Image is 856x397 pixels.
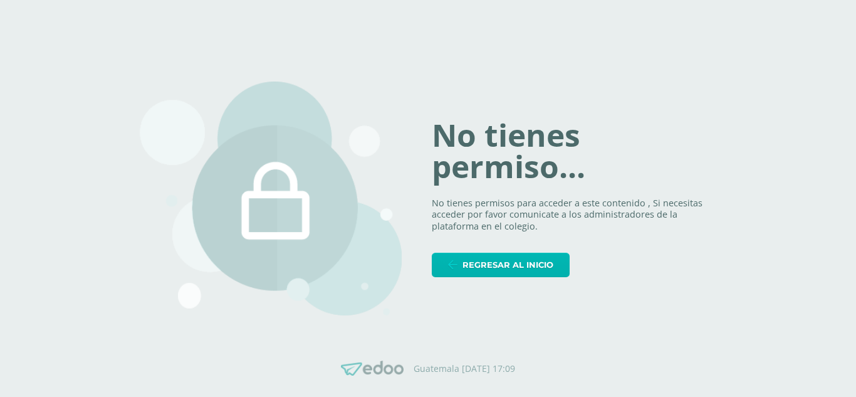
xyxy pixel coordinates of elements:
span: Regresar al inicio [462,253,553,277]
img: Edoo [341,361,404,376]
p: Guatemala [DATE] 17:09 [414,363,515,374]
h1: No tienes permiso... [432,120,716,182]
img: 403.png [140,82,402,316]
a: Regresar al inicio [432,253,570,277]
p: No tienes permisos para acceder a este contenido , Si necesitas acceder por favor comunicate a lo... [432,198,716,233]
